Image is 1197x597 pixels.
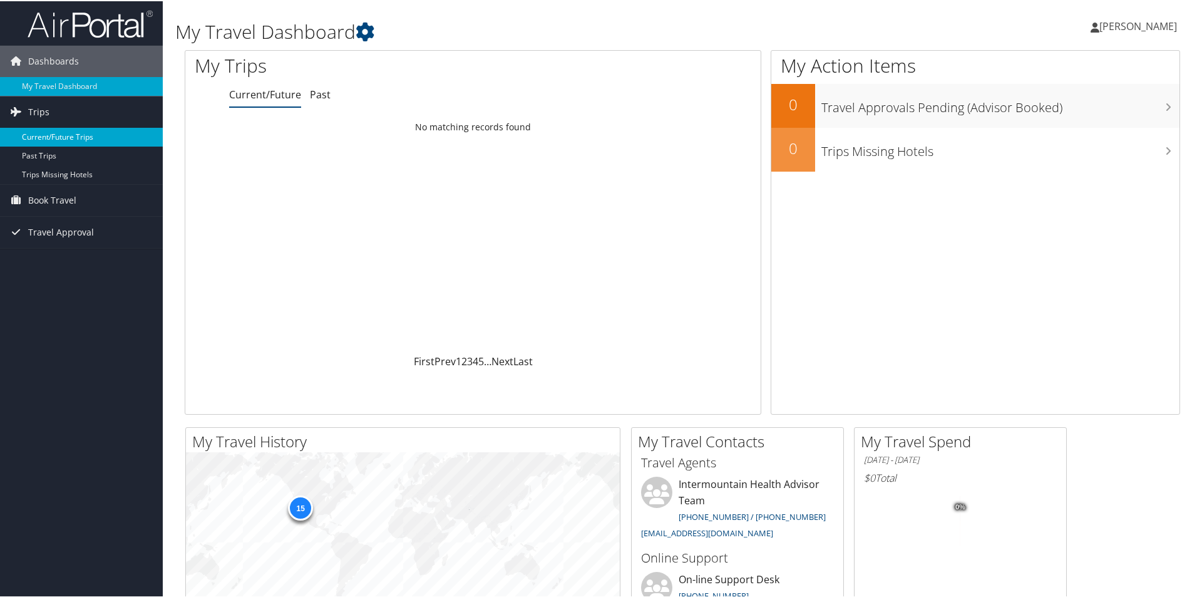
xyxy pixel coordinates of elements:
h2: 0 [771,137,815,158]
td: No matching records found [185,115,761,137]
a: Past [310,86,331,100]
a: Last [513,353,533,367]
h2: My Travel Spend [861,430,1066,451]
h3: Online Support [641,548,834,566]
a: Current/Future [229,86,301,100]
h2: My Travel Contacts [638,430,843,451]
a: First [414,353,434,367]
a: 2 [461,353,467,367]
a: 5 [478,353,484,367]
h2: 0 [771,93,815,114]
h1: My Travel Dashboard [175,18,851,44]
tspan: 0% [955,502,965,510]
h1: My Trips [195,51,511,78]
a: 3 [467,353,473,367]
a: Next [491,353,513,367]
h3: Trips Missing Hotels [821,135,1179,159]
h2: My Travel History [192,430,620,451]
span: $0 [864,470,875,484]
a: 4 [473,353,478,367]
span: Dashboards [28,44,79,76]
h1: My Action Items [771,51,1179,78]
img: airportal-logo.png [28,8,153,38]
a: [PERSON_NAME] [1091,6,1189,44]
h6: [DATE] - [DATE] [864,453,1057,465]
span: … [484,353,491,367]
h3: Travel Agents [641,453,834,470]
div: 15 [288,494,313,519]
span: Book Travel [28,184,76,215]
a: 0Trips Missing Hotels [771,127,1179,170]
span: Trips [28,95,49,127]
a: 0Travel Approvals Pending (Advisor Booked) [771,83,1179,127]
a: [PHONE_NUMBER] / [PHONE_NUMBER] [679,510,826,521]
a: Prev [434,353,456,367]
span: Travel Approval [28,215,94,247]
h3: Travel Approvals Pending (Advisor Booked) [821,91,1179,115]
a: 1 [456,353,461,367]
a: [EMAIL_ADDRESS][DOMAIN_NAME] [641,526,773,537]
span: [PERSON_NAME] [1099,18,1177,32]
li: Intermountain Health Advisor Team [635,475,840,542]
h6: Total [864,470,1057,484]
